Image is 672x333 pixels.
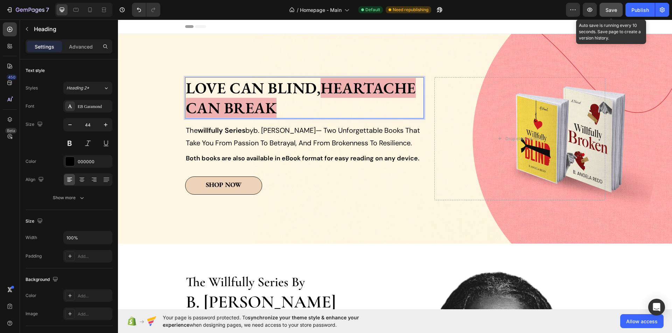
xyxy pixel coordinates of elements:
[26,275,59,284] div: Background
[53,194,85,201] div: Show more
[26,253,42,259] div: Padding
[26,158,36,165] div: Color
[135,106,198,115] span: b. [PERSON_NAME]
[68,133,306,144] p: Both books are also available in eBook format for easy reading on any device.
[67,157,144,175] a: SHOP NOW
[5,128,17,133] div: Beta
[26,234,37,241] div: Width
[163,314,359,328] span: synchronize your theme style & enhance your experience
[26,217,44,226] div: Size
[365,7,380,13] span: Default
[35,43,54,50] p: Settings
[67,252,255,295] h2: the willfully series by
[163,314,386,328] span: Your page is password protected. To when designing pages, we need access to your store password.
[26,120,44,129] div: Size
[26,191,112,204] button: Show more
[387,116,425,122] div: Drop element here
[297,6,299,14] span: /
[26,311,38,317] div: Image
[600,3,623,17] button: Save
[648,299,665,316] div: Open Intercom Messenger
[64,231,112,244] input: Auto
[26,292,36,299] div: Color
[26,103,34,109] div: Font
[78,159,111,165] div: 000000
[26,85,38,91] div: Styles
[3,3,52,17] button: 7
[7,74,17,80] div: 450
[620,314,664,328] button: Allow access
[393,7,428,13] span: Need republishing
[300,6,342,14] span: Homepage - Main
[26,175,45,184] div: Align
[26,67,45,74] div: Text style
[66,85,89,91] span: Heading 2*
[78,311,111,317] div: Add...
[34,25,110,33] p: Heading
[631,6,649,14] div: Publish
[625,3,655,17] button: Publish
[78,103,111,110] div: EB Garamond
[63,82,112,94] button: Heading 2*
[69,43,93,50] p: Advanced
[626,318,658,325] span: Allow access
[68,272,218,293] span: b. [PERSON_NAME]
[78,293,111,299] div: Add...
[118,20,672,309] iframe: Design area
[46,6,49,14] p: 7
[132,3,160,17] div: Undo/Redo
[605,7,617,13] span: Save
[88,161,124,170] div: SHOP NOW
[78,253,111,260] div: Add...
